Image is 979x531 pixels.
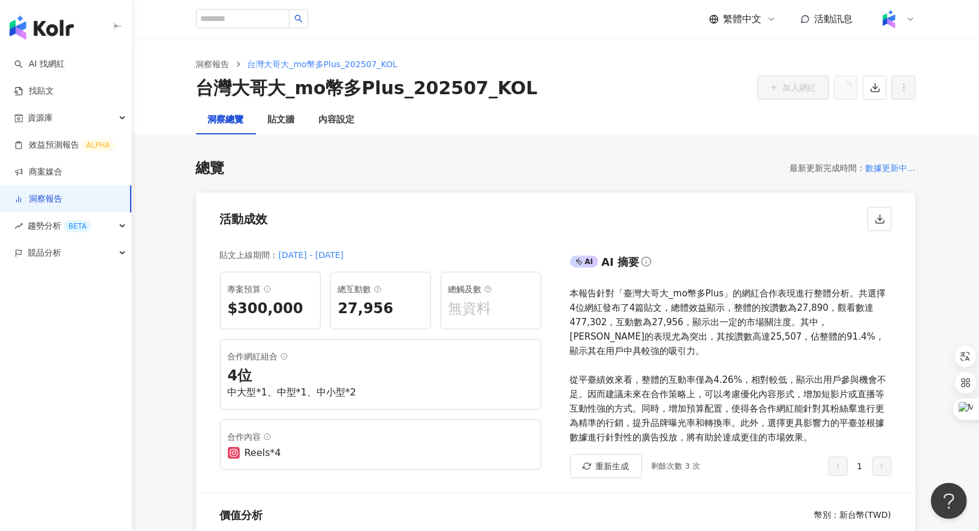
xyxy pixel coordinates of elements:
div: AIAI 摘要 [570,253,891,277]
div: 貼文牆 [268,113,295,127]
div: 4 位 [228,366,534,386]
a: 洞察報告 [194,58,232,71]
a: 洞察報告 [14,193,62,205]
div: 1 [829,457,891,476]
div: 專案預算 [228,282,313,296]
span: 繁體中文 [724,13,762,26]
div: AI [570,256,599,268]
div: 總觸及數 [448,282,534,296]
button: 加入網紅 [757,76,829,100]
div: 合作網紅組合 [228,349,534,364]
div: $300,000 [228,299,313,319]
div: 合作內容 [228,430,534,444]
div: 內容設定 [319,113,355,127]
span: rise [14,222,23,230]
span: 重新生成 [596,461,629,471]
a: searchAI 找網紅 [14,58,65,70]
a: 效益預測報告ALPHA [14,139,115,151]
iframe: Help Scout Beacon - Open [931,483,967,519]
div: 剩餘次數 3 次 [652,460,701,472]
div: 貼文上線期間 ： [220,248,279,262]
span: 趨勢分析 [28,212,91,239]
div: BETA [64,220,91,232]
div: 無資料 [448,299,534,319]
button: 重新生成 [570,454,642,478]
div: 本報告針對「臺灣大哥大_mo幣多Plus」的網紅合作表現進行整體分析。共選擇4位網紅發布了4篇貼文，總體效益顯示，整體的按讚數為27,890，觀看數達477,302，互動數為27,956，顯示出... [570,286,891,445]
div: 總互動數 [338,282,423,296]
div: 活動成效 [220,211,268,227]
div: 最新更新完成時間 ： [790,161,865,175]
div: AI 摘要 [601,254,639,269]
span: 台灣大哥大_mo幣多Plus_202507_KOL [248,59,397,69]
span: 資源庫 [28,104,53,131]
div: 數據更新中... [865,161,915,175]
div: 價值分析 [220,508,263,523]
div: 中大型*1、中型*1、中小型*2 [228,386,534,399]
img: logo [10,16,74,40]
div: 洞察總覽 [208,113,244,127]
div: 台灣大哥大_mo幣多Plus_202507_KOL [196,76,538,101]
div: 27,956 [338,299,423,319]
div: Reels*4 [245,446,281,460]
div: [DATE] - [DATE] [279,248,344,262]
a: 找貼文 [14,85,54,97]
a: 商案媒合 [14,166,62,178]
div: 總覽 [196,158,225,179]
img: Kolr%20app%20icon%20%281%29.png [878,8,900,31]
span: search [294,14,303,23]
span: 活動訊息 [815,13,853,25]
div: 幣別 ： 新台幣 ( TWD ) [814,509,891,521]
span: 競品分析 [28,239,61,266]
